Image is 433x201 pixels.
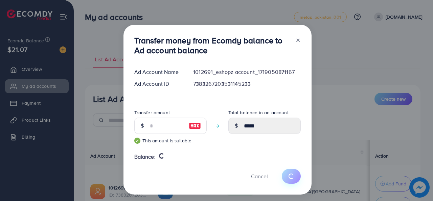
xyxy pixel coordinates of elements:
div: 7383267203531145233 [188,80,306,88]
img: image [189,122,201,130]
button: Cancel [243,169,276,183]
span: Balance: [134,153,156,161]
div: Ad Account ID [129,80,188,88]
small: This amount is suitable [134,137,207,144]
label: Transfer amount [134,109,170,116]
img: guide [134,138,140,144]
span: Cancel [251,173,268,180]
h3: Transfer money from Ecomdy balance to Ad account balance [134,36,290,55]
div: 1012691_eshopz account_1719050871167 [188,68,306,76]
label: Total balance in ad account [228,109,289,116]
div: Ad Account Name [129,68,188,76]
